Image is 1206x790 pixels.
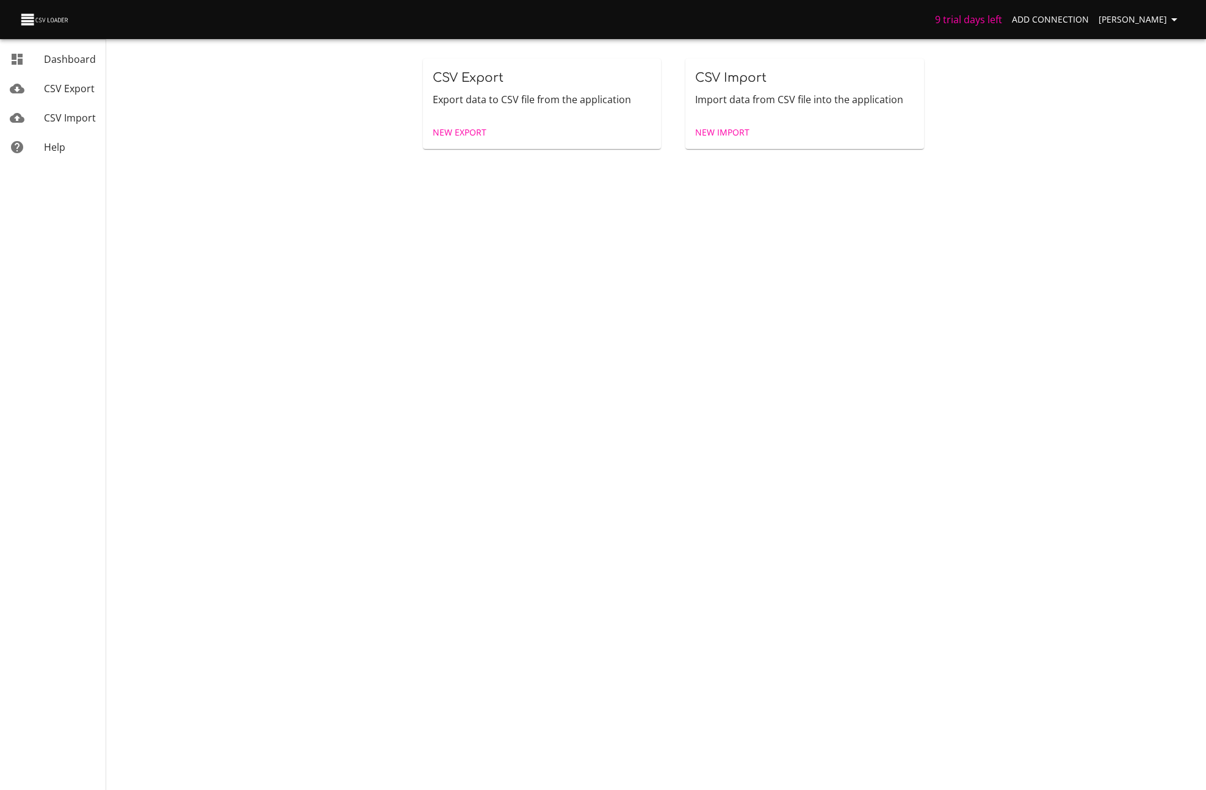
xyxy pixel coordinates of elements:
[695,71,767,85] span: CSV Import
[433,71,504,85] span: CSV Export
[690,121,754,144] a: New Import
[1094,9,1186,31] button: [PERSON_NAME]
[695,92,914,107] p: Import data from CSV file into the application
[433,125,486,140] span: New Export
[20,11,71,28] img: CSV Loader
[695,125,749,140] span: New Import
[428,121,491,144] a: New Export
[433,92,652,107] p: Export data to CSV file from the application
[1012,12,1089,27] span: Add Connection
[935,11,1002,28] h6: 9 trial days left
[1007,9,1094,31] a: Add Connection
[44,82,95,95] span: CSV Export
[44,111,96,125] span: CSV Import
[1099,12,1182,27] span: [PERSON_NAME]
[44,140,65,154] span: Help
[44,53,96,66] span: Dashboard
